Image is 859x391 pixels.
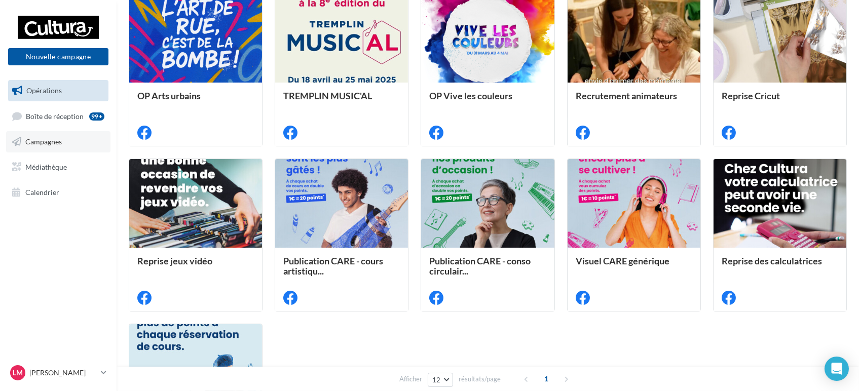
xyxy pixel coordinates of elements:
[6,131,110,152] a: Campagnes
[8,363,108,382] a: LM [PERSON_NAME]
[25,163,67,171] span: Médiathèque
[137,90,201,101] span: OP Arts urbains
[89,112,104,121] div: 99+
[26,86,62,95] span: Opérations
[576,255,669,266] span: Visuel CARE générique
[429,90,512,101] span: OP Vive les couleurs
[428,373,454,387] button: 12
[6,182,110,203] a: Calendrier
[576,90,677,101] span: Recrutement animateurs
[722,255,822,266] span: Reprise des calculatrices
[137,255,212,266] span: Reprise jeux vidéo
[722,90,780,101] span: Reprise Cricut
[6,105,110,127] a: Boîte de réception99+
[25,187,59,196] span: Calendrier
[26,111,84,120] span: Boîte de réception
[538,371,554,387] span: 1
[25,137,62,146] span: Campagnes
[432,376,441,384] span: 12
[429,255,531,277] span: Publication CARE - conso circulair...
[8,48,108,65] button: Nouvelle campagne
[283,255,383,277] span: Publication CARE - cours artistiqu...
[6,157,110,178] a: Médiathèque
[283,90,372,101] span: TREMPLIN MUSIC'AL
[13,368,23,378] span: LM
[29,368,97,378] p: [PERSON_NAME]
[6,80,110,101] a: Opérations
[825,357,849,381] div: Open Intercom Messenger
[399,374,422,384] span: Afficher
[459,374,501,384] span: résultats/page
